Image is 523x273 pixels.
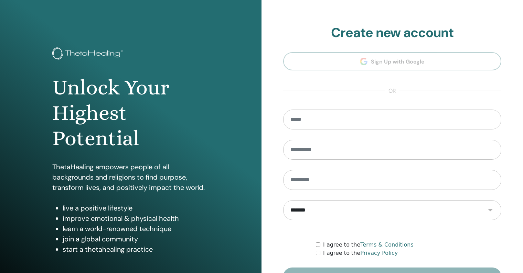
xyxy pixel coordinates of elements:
[52,162,210,193] p: ThetaHealing empowers people of all backgrounds and religions to find purpose, transform lives, a...
[63,244,210,254] li: start a thetahealing practice
[52,75,210,151] h1: Unlock Your Highest Potential
[323,249,398,257] label: I agree to the
[63,234,210,244] li: join a global community
[63,224,210,234] li: learn a world-renowned technique
[63,203,210,213] li: live a positive lifestyle
[385,87,399,95] span: or
[283,25,501,41] h2: Create new account
[63,213,210,224] li: improve emotional & physical health
[360,241,413,248] a: Terms & Conditions
[360,250,398,256] a: Privacy Policy
[323,241,414,249] label: I agree to the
